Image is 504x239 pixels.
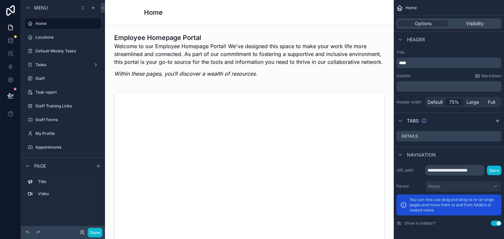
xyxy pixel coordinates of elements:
[144,8,163,17] h1: Home
[467,99,479,105] span: Large
[25,128,101,139] a: My Profile
[25,32,101,43] a: Locations
[35,62,91,67] label: Tasks
[25,60,101,70] a: Tasks
[475,73,501,79] a: Markdown
[25,18,101,29] a: Home
[428,183,440,190] span: None
[25,46,101,56] a: Default Weekly Tasks
[407,36,425,43] span: Header
[35,21,97,26] label: Home
[35,131,100,136] label: My Profile
[35,90,100,95] label: Task report
[396,50,501,55] label: Title
[402,134,418,139] label: Details
[466,20,484,27] span: Visibility
[396,73,410,79] label: Subtitle
[35,76,100,81] label: Staff
[449,99,459,105] span: 75%
[396,100,423,105] label: Header width
[88,228,102,237] button: Done
[428,99,443,105] span: Default
[25,142,101,153] a: Appointments
[425,181,501,192] button: None
[35,48,100,54] label: Default Weekly Tasks
[25,87,101,98] a: Task report
[35,103,100,109] label: Staff Training Links
[35,145,100,150] label: Appointments
[35,117,100,122] label: Staff Forms
[396,168,423,173] label: URL path
[38,179,98,184] label: Title
[34,5,48,11] span: Menu
[481,73,501,79] span: Markdown
[396,81,501,92] div: scrollable content
[396,58,501,68] div: scrollable content
[25,73,101,84] a: Staff
[21,174,105,206] div: scrollable content
[25,115,101,125] a: Staff Forms
[487,166,501,175] button: Save
[407,152,436,158] span: Navigation
[415,20,431,27] span: Options
[25,101,101,111] a: Staff Training Links
[404,221,436,226] label: Show in sidebar?
[409,197,497,213] p: You can now use drag and drop to re-arrange pages and move them to and from folders or nested views
[34,163,46,169] span: Page
[35,35,100,40] label: Locations
[396,184,423,189] label: Parent
[406,5,417,10] span: Home
[38,191,98,196] label: Video
[488,99,495,105] span: Full
[407,118,419,124] span: Tabs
